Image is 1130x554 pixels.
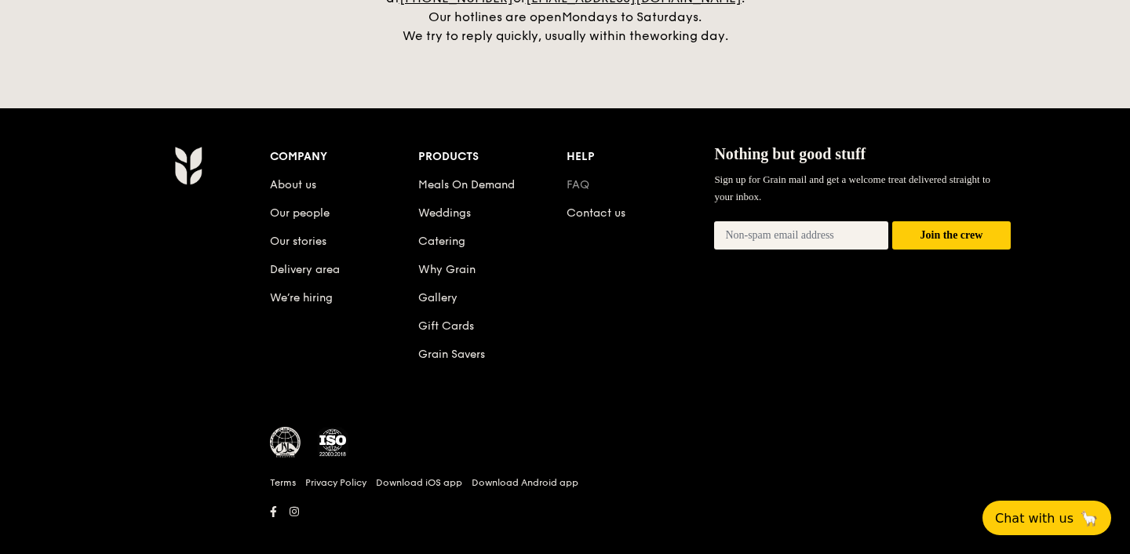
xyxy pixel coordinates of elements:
input: Non-spam email address [714,221,888,250]
a: Delivery area [270,263,340,276]
span: Mondays to Saturdays. [562,9,702,24]
a: Gallery [418,291,457,304]
button: Join the crew [892,221,1011,250]
a: Privacy Policy [305,476,366,489]
div: Help [567,146,715,168]
a: Our people [270,206,330,220]
a: Download iOS app [376,476,462,489]
a: Grain Savers [418,348,485,361]
span: working day. [650,28,728,43]
div: Products [418,146,567,168]
img: MUIS Halal Certified [270,427,301,458]
a: Catering [418,235,465,248]
a: Download Android app [472,476,578,489]
a: We’re hiring [270,291,333,304]
div: Company [270,146,418,168]
img: ISO Certified [317,427,348,458]
h6: Revision [113,523,1017,535]
a: Why Grain [418,263,476,276]
span: Sign up for Grain mail and get a welcome treat delivered straight to your inbox. [714,173,990,202]
button: Chat with us🦙 [982,501,1111,535]
a: Weddings [418,206,471,220]
a: Gift Cards [418,319,474,333]
a: FAQ [567,178,589,191]
span: Chat with us [995,511,1073,526]
span: Nothing but good stuff [714,145,866,162]
a: Terms [270,476,296,489]
img: AYc88T3wAAAABJRU5ErkJggg== [174,146,202,185]
a: About us [270,178,316,191]
a: Our stories [270,235,326,248]
a: Meals On Demand [418,178,515,191]
a: Contact us [567,206,625,220]
span: 🦙 [1080,509,1099,527]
